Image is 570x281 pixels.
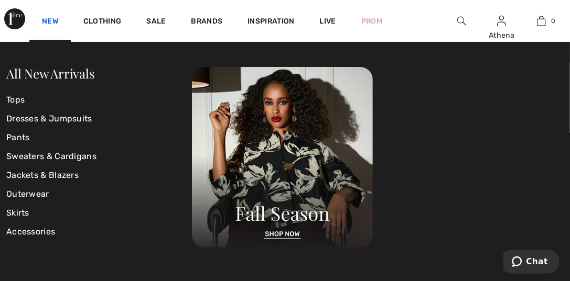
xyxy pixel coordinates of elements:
[503,250,560,276] iframe: Opens a widget where you can chat to one of our agents
[191,17,223,28] a: Brands
[83,17,121,28] a: Clothing
[6,147,192,166] a: Sweaters & Cardigans
[6,91,192,109] a: Tops
[457,15,466,27] img: search the website
[6,166,192,185] a: Jackets & Blazers
[551,16,555,26] span: 0
[522,15,561,27] a: 0
[361,16,382,27] a: Prom
[6,65,94,82] a: All New Arrivals
[497,16,506,26] a: Sign In
[4,8,25,29] img: 1ère Avenue
[248,17,294,28] span: Inspiration
[42,17,58,28] a: New
[6,128,192,147] a: Pants
[497,15,506,27] img: My Info
[320,16,336,27] a: Live
[6,222,192,241] a: Accessories
[146,17,166,28] a: Sale
[6,204,192,222] a: Skirts
[192,67,373,248] img: 250825120107_a8d8ca038cac6.jpg
[482,30,521,41] div: Athena
[537,15,546,27] img: My Bag
[6,109,192,128] a: Dresses & Jumpsuits
[6,185,192,204] a: Outerwear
